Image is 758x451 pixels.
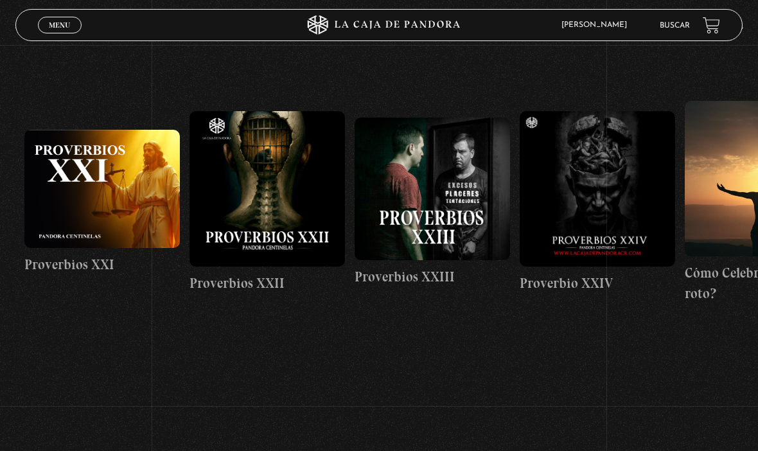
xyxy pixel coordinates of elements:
[45,32,75,41] span: Cerrar
[660,22,690,30] a: Buscar
[520,273,675,294] h4: Proverbio XXIV
[703,17,720,34] a: View your shopping cart
[555,21,640,29] span: [PERSON_NAME]
[24,49,180,355] a: Proverbios XXI
[189,49,345,355] a: Proverbios XXII
[15,17,38,39] button: Previous
[355,267,510,287] h4: Proverbios XXIII
[520,49,675,355] a: Proverbio XXIV
[721,17,743,39] button: Next
[189,273,345,294] h4: Proverbios XXII
[49,21,70,29] span: Menu
[24,254,180,275] h4: Proverbios XXI
[355,49,510,355] a: Proverbios XXIII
